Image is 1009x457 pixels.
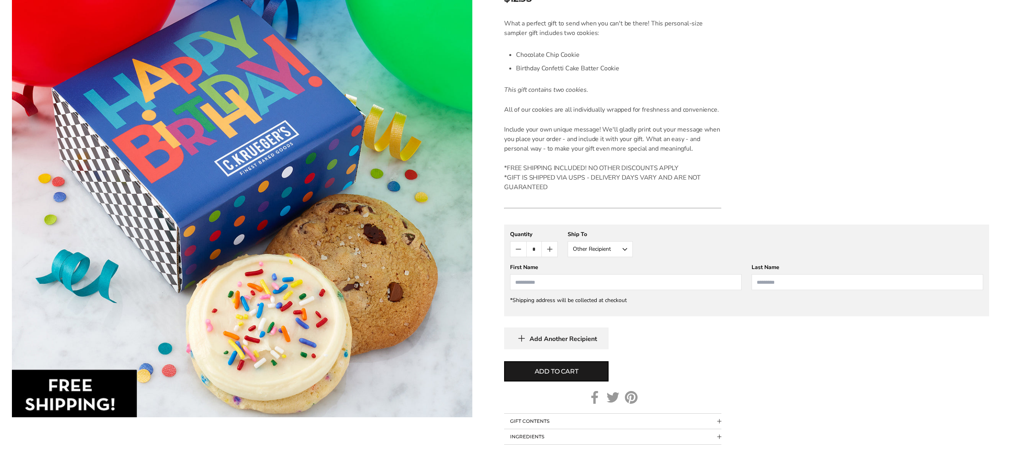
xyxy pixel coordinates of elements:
a: Twitter [607,391,619,404]
li: Chocolate Chip Cookie [516,48,721,62]
button: Count plus [542,242,557,257]
input: Quantity [526,242,542,257]
div: First Name [510,263,742,271]
div: Ship To [568,230,633,238]
div: Last Name [752,263,983,271]
em: This gift contains two cookies. [504,85,588,94]
div: Quantity [510,230,558,238]
div: *GIFT IS SHIPPED VIA USPS - DELIVERY DAYS VARY AND ARE NOT GUARANTEED [504,173,721,192]
span: Add Another Recipient [530,335,597,343]
input: Last Name [752,274,983,290]
button: Count minus [510,242,526,257]
div: *Shipping address will be collected at checkout [510,296,983,304]
a: Pinterest [625,391,638,404]
p: All of our cookies are all individually wrapped for freshness and convenience. [504,105,721,114]
p: Include your own unique message! We'll gladly print out your message when you place your order - ... [504,125,721,153]
gfm-form: New recipient [504,225,989,316]
button: Add Another Recipient [504,327,609,349]
button: Other Recipient [568,241,633,257]
button: Add to cart [504,361,609,381]
li: Birthday Confetti Cake Batter Cookie [516,62,721,75]
button: Collapsible block button [504,429,721,444]
iframe: Sign Up via Text for Offers [6,427,82,451]
input: First Name [510,274,742,290]
span: Add to cart [535,367,578,376]
div: *FREE SHIPPING INCLUDED! NO OTHER DISCOUNTS APPLY [504,163,721,173]
p: What a perfect gift to send when you can't be there! This personal-size sampler gift includes two... [504,19,721,38]
a: Facebook [588,391,601,404]
button: Collapsible block button [504,414,721,429]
